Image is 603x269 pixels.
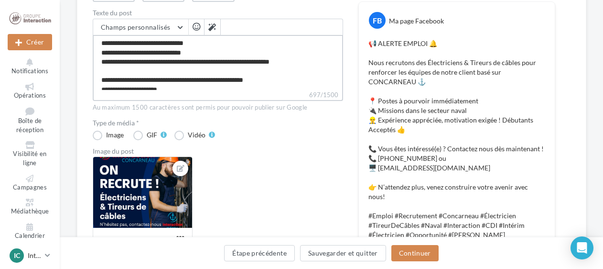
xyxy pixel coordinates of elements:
button: Créer [8,34,52,50]
div: Nouvelle campagne [8,34,52,50]
button: Champs personnalisés [93,19,188,35]
div: Image du post [93,148,343,155]
div: Image [106,132,124,138]
div: Ma page Facebook [389,16,444,26]
a: Boîte de réception [8,105,52,135]
span: Opérations [14,91,46,99]
span: Campagnes [13,183,47,191]
span: Visibilité en ligne [13,150,46,167]
a: Campagnes [8,173,52,193]
a: Calendrier [8,221,52,242]
div: Open Intercom Messenger [571,236,593,259]
span: Médiathèque [11,207,49,215]
p: 📢 ALERTE EMPLOI 🔔 Nous recrutons des Électriciens & Tireurs de câbles pour renforcer les équipes ... [368,39,545,240]
span: Boîte de réception [16,117,43,134]
button: Étape précédente [224,245,295,261]
a: IC Interaction CONCARNEAU [8,247,52,265]
label: 697/1500 [93,90,343,101]
div: Au maximum 1500 caractères sont permis pour pouvoir publier sur Google [93,103,343,112]
div: CONCARNEAU [101,235,162,245]
a: Opérations [8,81,52,101]
label: Type de média * [93,120,343,126]
button: Sauvegarder et quitter [300,245,386,261]
div: Vidéo [188,132,205,138]
button: Notifications [8,56,52,77]
p: Interaction CONCARNEAU [28,251,41,260]
a: Médiathèque [8,197,52,217]
button: Continuer [391,245,439,261]
div: FB [369,12,386,29]
div: GIF [147,132,157,138]
span: Notifications [11,67,48,75]
label: Texte du post [93,10,343,16]
a: Visibilité en ligne [8,139,52,168]
span: Calendrier [15,232,45,239]
span: Champs personnalisés [101,23,171,31]
span: IC [14,251,20,260]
